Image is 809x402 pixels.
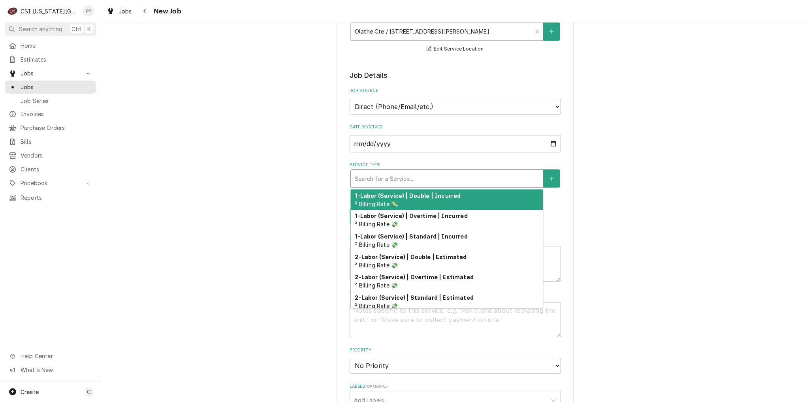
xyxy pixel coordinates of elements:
span: Help Center [21,352,91,360]
span: ² Billing Rate 💸 [355,201,398,207]
span: ² Billing Rate 💸 [355,302,398,309]
a: Estimates [5,53,96,66]
span: New Job [151,6,181,17]
span: Job Series [21,97,92,105]
a: Go to Pricebook [5,177,96,190]
a: Invoices [5,107,96,120]
svg: Create New Service [549,176,554,182]
a: Go to Jobs [5,67,96,80]
span: ² Billing Rate 💸 [355,282,398,289]
a: Vendors [5,149,96,162]
strong: 1-Labor (Service) | Standard | Incurred [355,233,467,240]
label: Date Received [350,124,561,130]
a: Reports [5,191,96,204]
div: Date Received [350,124,561,152]
div: CSI Kansas City's Avatar [7,6,18,17]
div: Reason For Call [350,235,561,282]
a: Jobs [103,5,135,18]
span: Home [21,41,92,50]
svg: Create New Location [549,29,554,34]
button: Navigate back [139,5,151,17]
span: Bills [21,137,92,146]
div: C [7,6,18,17]
strong: 1-Labor (Service) | Overtime | Incurred [355,212,467,219]
div: CSI [US_STATE][GEOGRAPHIC_DATA] [21,7,79,15]
span: ² Billing Rate 💸 [355,221,398,227]
div: Service Type [350,162,561,188]
legend: Job Details [350,70,561,81]
span: Estimates [21,55,92,64]
span: Jobs [21,83,92,91]
label: Priority [350,347,561,353]
label: Technician Instructions [350,291,561,297]
div: PP [83,6,94,17]
div: Technician Instructions [350,291,561,337]
button: Create New Location [543,23,560,41]
span: Pricebook [21,179,80,187]
label: Job Type [350,197,561,204]
a: Go to Help Center [5,349,96,363]
a: Purchase Orders [5,121,96,134]
a: Jobs [5,81,96,94]
label: Reason For Call [350,235,561,242]
span: Purchase Orders [21,124,92,132]
span: Clients [21,165,92,173]
span: Invoices [21,110,92,118]
label: Job Source [350,88,561,94]
strong: 2-Labor (Service) | Double | Estimated [355,254,467,260]
span: Create [21,389,39,395]
a: Job Series [5,94,96,107]
div: Priority [350,347,561,374]
div: Service Location [350,15,561,54]
strong: 1-Labor (Service) | Double | Incurred [355,192,461,199]
span: Reports [21,193,92,202]
button: Create New Service [543,169,560,188]
span: ( optional ) [365,384,388,389]
span: Search anything [19,25,62,33]
button: Edit Service Location [425,44,485,54]
span: ² Billing Rate 💸 [355,262,398,269]
span: Jobs [119,7,132,15]
div: Philip Potter's Avatar [83,6,94,17]
span: ² Billing Rate 💸 [355,241,398,248]
input: yyyy-mm-dd [350,135,561,152]
span: C [87,388,91,396]
a: Bills [5,135,96,148]
a: Home [5,39,96,52]
span: Jobs [21,69,80,77]
label: Service Type [350,162,561,168]
span: What's New [21,366,91,374]
span: Vendors [21,151,92,160]
span: Ctrl [71,25,82,33]
a: Clients [5,163,96,176]
div: Job Source [350,88,561,114]
a: Go to What's New [5,363,96,376]
span: K [87,25,91,33]
strong: 2-Labor (Service) | Overtime | Estimated [355,274,473,280]
strong: 2-Labor (Service) | Standard | Estimated [355,294,473,301]
div: Job Type [350,197,561,225]
label: Labels [350,383,561,390]
button: Search anythingCtrlK [5,22,96,36]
